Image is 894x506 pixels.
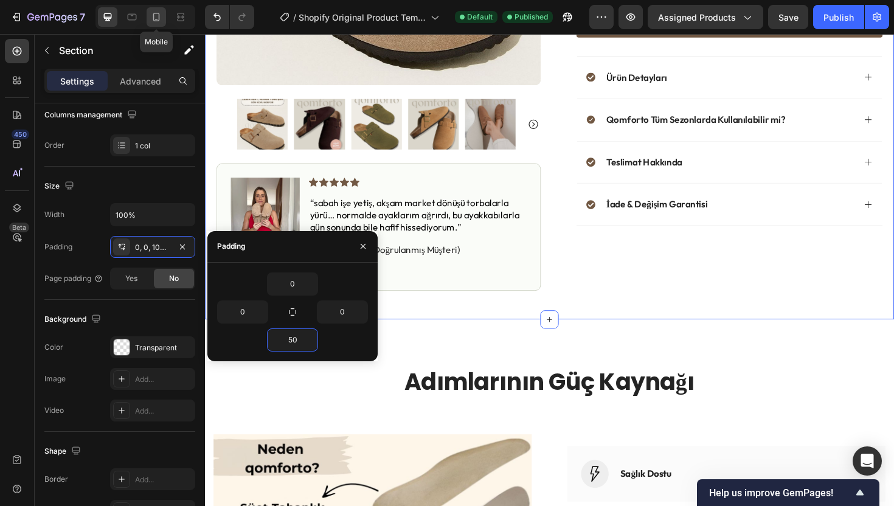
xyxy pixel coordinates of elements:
div: Padding [44,241,72,252]
div: Width [44,209,64,220]
button: Save [768,5,808,29]
div: 1 col [135,140,192,151]
div: Padding [217,241,246,252]
input: Auto [317,301,367,323]
span: Yes [125,273,137,284]
p: Settings [60,75,94,88]
p: 7 [80,10,85,24]
p: Sağlık Dostu [440,458,494,473]
div: Image [44,373,66,384]
p: Ürün Detayları [425,40,490,52]
p: Advanced [120,75,161,88]
input: Auto [268,329,317,351]
p: Teslimat Hakkında [425,130,505,142]
span: sabah işe yetiş, akşam market dönüşü torbalarla yürü… normalde ayaklarım ağrırdı, bu ayakkabılarl... [111,173,333,210]
iframe: Design area [205,34,894,506]
div: Size [44,178,77,195]
span: Shopify Original Product Template [299,11,426,24]
div: Border [44,474,68,485]
button: 7 [5,5,91,29]
div: Undo/Redo [205,5,254,29]
span: Save [778,12,799,23]
button: Publish [813,5,864,29]
strong: Zeynep D. [129,222,175,234]
input: Auto [268,273,317,295]
div: Columns management [44,107,139,123]
button: Carousel Next Arrow [342,89,354,102]
div: Publish [823,11,854,24]
div: 450 [12,130,29,139]
h2: Adımlarının Güç Kaynağı [9,351,721,385]
div: Beta [9,223,29,232]
p: Qomforto Tüm Sezonlarda Kullanılabilir mi? [425,85,615,97]
span: Published [515,12,548,23]
div: Add... [135,406,192,417]
div: 0, 0, 100, 0 [135,242,170,253]
p: Section [59,43,159,58]
div: Open Intercom Messenger [853,446,882,476]
input: Auto [218,301,268,323]
div: Shape [44,443,83,460]
div: Color [44,342,63,353]
span: No [169,273,179,284]
p: İade & Değişim Garantisi [425,174,532,187]
span: / [293,11,296,24]
div: Transparent [135,342,192,353]
button: Assigned Products [648,5,763,29]
div: Order [44,140,64,151]
div: Video [44,405,64,416]
img: gempages_585141092081468251-27750fc4-b74a-41cd-922b-1b7f04e3e6a9.jpg [27,152,100,256]
span: Default [467,12,493,23]
p: “ ” [111,173,339,210]
div: Add... [135,374,192,385]
input: Auto [111,204,195,226]
div: Page padding [44,273,103,284]
span: Assigned Products [658,11,736,24]
div: Background [44,311,103,328]
p: (Doğrulanmış Müşteri) [129,222,270,235]
span: Help us improve GemPages! [709,487,853,499]
button: Show survey - Help us improve GemPages! [709,485,867,500]
div: Add... [135,474,192,485]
